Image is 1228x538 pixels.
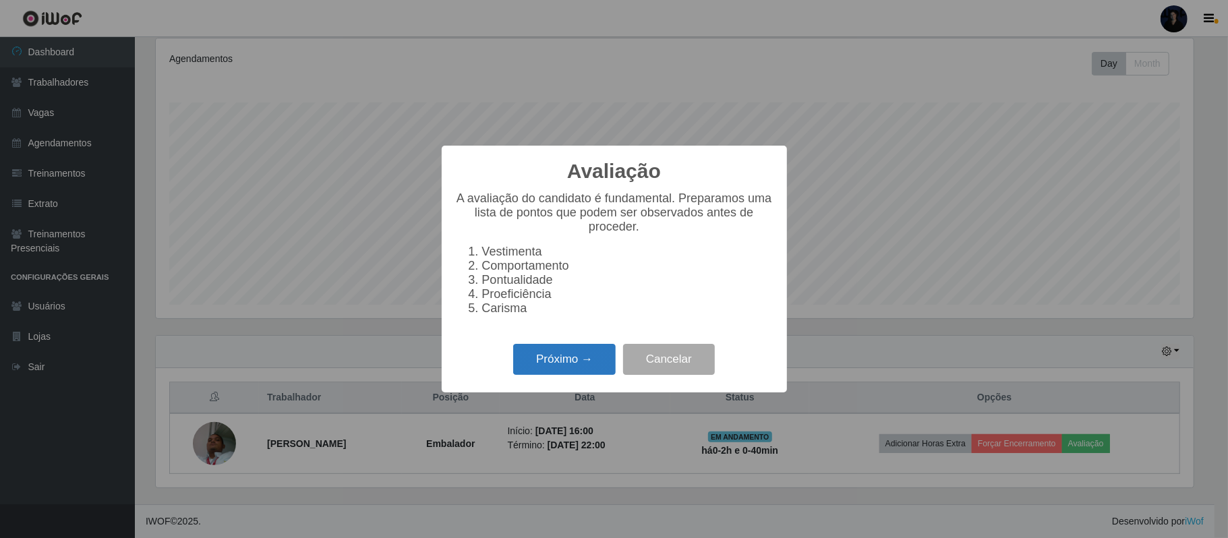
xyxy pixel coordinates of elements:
li: Proeficiência [482,287,773,301]
button: Cancelar [623,344,715,376]
button: Próximo → [513,344,616,376]
li: Pontualidade [482,273,773,287]
li: Vestimenta [482,245,773,259]
li: Comportamento [482,259,773,273]
p: A avaliação do candidato é fundamental. Preparamos uma lista de pontos que podem ser observados a... [455,191,773,234]
h2: Avaliação [567,159,661,183]
li: Carisma [482,301,773,316]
